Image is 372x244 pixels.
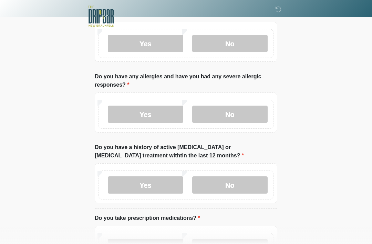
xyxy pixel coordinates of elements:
[95,214,200,222] label: Do you take prescription medications?
[95,72,277,89] label: Do you have any allergies and have you had any severe allergic responses?
[108,176,183,194] label: Yes
[192,35,268,52] label: No
[108,35,183,52] label: Yes
[192,106,268,123] label: No
[192,176,268,194] label: No
[88,5,114,28] img: The DRIPBaR - New Braunfels Logo
[95,143,277,160] label: Do you have a history of active [MEDICAL_DATA] or [MEDICAL_DATA] treatment withtin the last 12 mo...
[108,106,183,123] label: Yes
